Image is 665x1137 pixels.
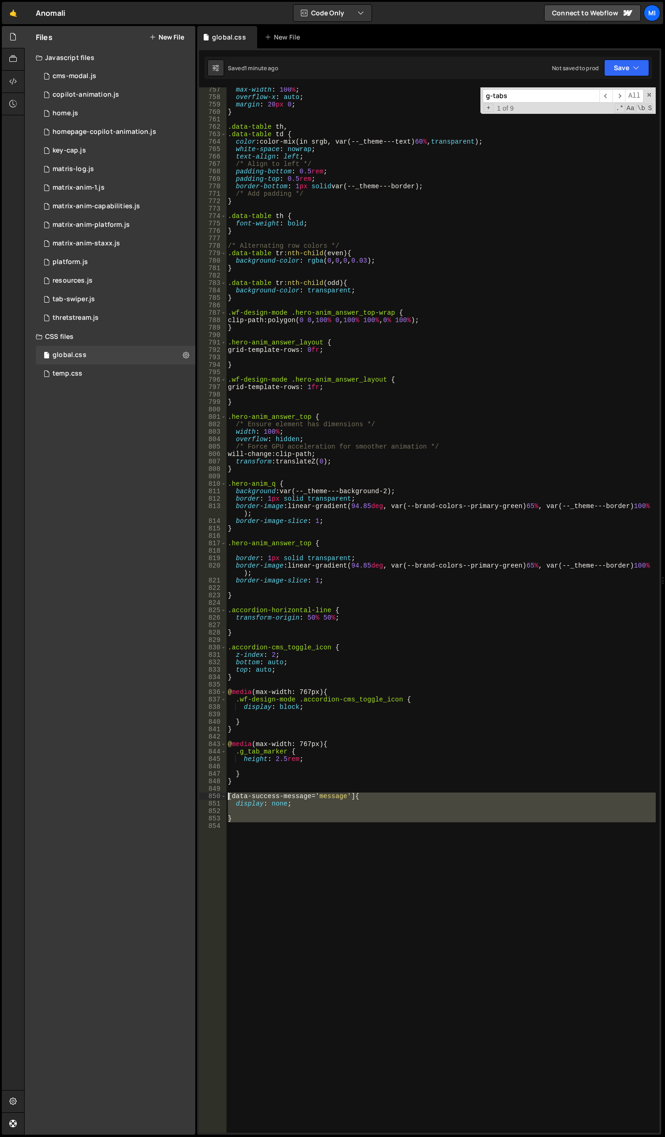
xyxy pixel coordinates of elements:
div: 768 [199,168,226,175]
div: New File [265,33,304,42]
div: 804 [199,436,226,443]
button: Save [604,59,649,76]
div: 15093/44951.js [36,123,195,141]
div: 793 [199,354,226,361]
div: matrix-anim-capabilities.js [53,202,140,211]
div: 15093/44705.js [36,271,195,290]
div: global.css [212,33,246,42]
span: 1 of 9 [493,105,518,112]
div: key-cap.js [53,146,86,155]
h2: Files [36,32,53,42]
span: Toggle Replace mode [484,104,493,112]
span: CaseSensitive Search [625,104,635,113]
div: 828 [199,629,226,636]
div: 792 [199,346,226,354]
div: 1 minute ago [245,64,278,72]
div: 773 [199,205,226,212]
div: 847 [199,770,226,778]
div: 764 [199,138,226,145]
div: 852 [199,807,226,815]
div: copilot-animation.js [53,91,119,99]
a: Mi [644,5,660,21]
div: 15093/44468.js [36,178,195,197]
button: Code Only [293,5,372,21]
div: 787 [199,309,226,317]
div: 823 [199,592,226,599]
span: ​ [612,89,625,103]
div: 772 [199,198,226,205]
div: matrix-anim-platform.js [53,221,130,229]
div: 759 [199,101,226,108]
span: Alt-Enter [625,89,644,103]
div: 809 [199,473,226,480]
div: 771 [199,190,226,198]
div: 774 [199,212,226,220]
div: 770 [199,183,226,190]
div: 829 [199,636,226,644]
div: 853 [199,815,226,822]
div: 843 [199,740,226,748]
div: 15093/41680.css [36,364,195,383]
div: platform.js [53,258,88,266]
div: 797 [199,383,226,391]
div: 826 [199,614,226,621]
div: 830 [199,644,226,651]
div: 758 [199,93,226,101]
div: matris-log.js [53,165,94,173]
div: 15093/44547.js [36,216,195,234]
div: 805 [199,443,226,450]
div: temp.css [53,370,82,378]
div: CSS files [25,327,195,346]
div: thretstream.js [53,314,99,322]
div: 814 [199,517,226,525]
div: 822 [199,584,226,592]
div: matrix-anim-staxx.js [53,239,120,248]
div: 762 [199,123,226,131]
div: 806 [199,450,226,458]
div: home.js [53,109,78,118]
div: 844 [199,748,226,755]
div: 808 [199,465,226,473]
div: 796 [199,376,226,383]
div: 848 [199,778,226,785]
div: Not saved to prod [552,64,598,72]
div: 799 [199,398,226,406]
button: New File [149,33,184,41]
div: 845 [199,755,226,763]
div: 840 [199,718,226,726]
div: 835 [199,681,226,688]
div: 802 [199,421,226,428]
div: 776 [199,227,226,235]
div: 778 [199,242,226,250]
a: 🤙 [2,2,25,24]
div: 15093/42555.js [36,309,195,327]
div: 810 [199,480,226,488]
span: Search In Selection [647,104,653,113]
div: 817 [199,540,226,547]
div: 790 [199,331,226,339]
div: 779 [199,250,226,257]
div: 832 [199,659,226,666]
div: 850 [199,793,226,800]
div: 786 [199,302,226,309]
div: 784 [199,287,226,294]
span: ​ [599,89,612,103]
div: 760 [199,108,226,116]
div: 815 [199,525,226,532]
div: 839 [199,711,226,718]
div: 803 [199,428,226,436]
div: 15093/42609.js [36,67,195,86]
div: 781 [199,264,226,272]
div: 821 [199,577,226,584]
div: 846 [199,763,226,770]
div: 854 [199,822,226,830]
div: 767 [199,160,226,168]
div: 785 [199,294,226,302]
div: 836 [199,688,226,696]
div: global.css [53,351,86,359]
div: 757 [199,86,226,93]
div: 842 [199,733,226,740]
div: 777 [199,235,226,242]
div: 800 [199,406,226,413]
